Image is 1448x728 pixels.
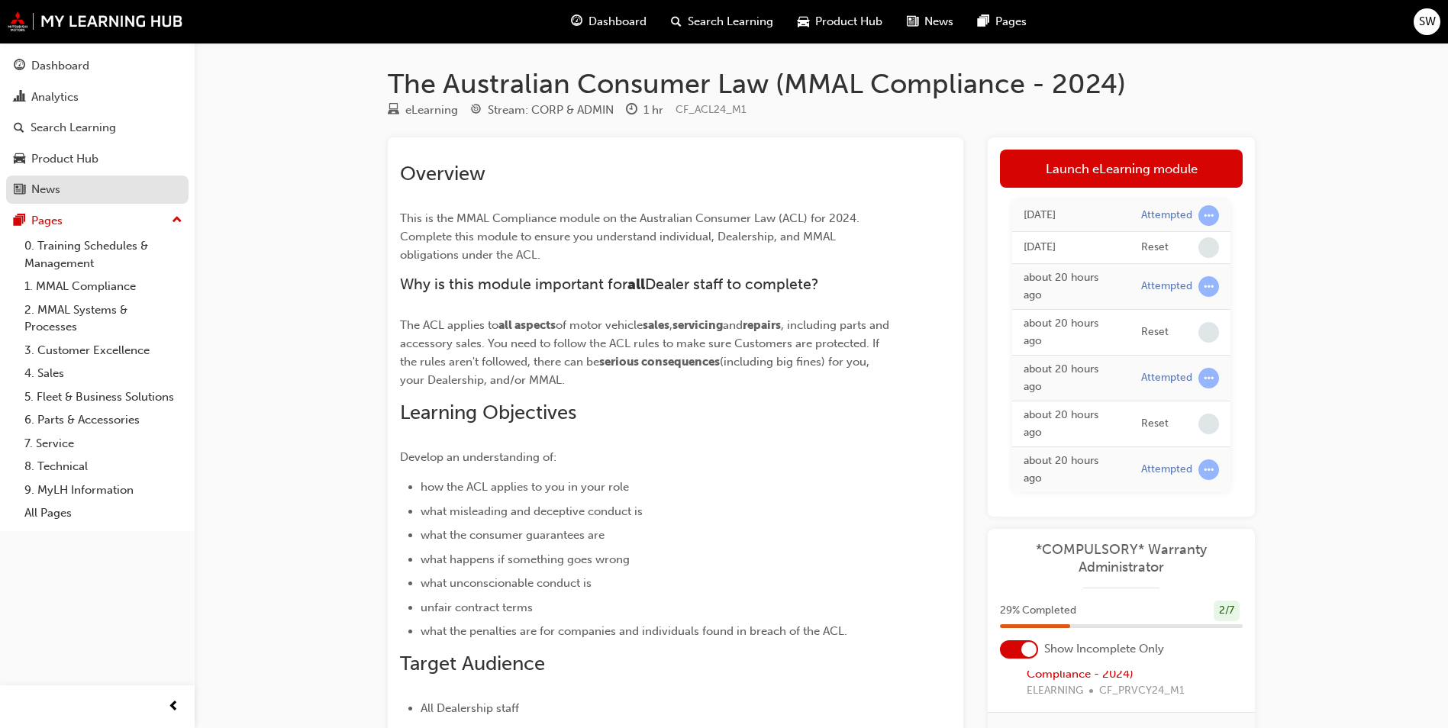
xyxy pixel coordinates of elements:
span: sales [643,318,669,332]
div: Tue Sep 30 2025 15:21:08 GMT+1000 (Australian Eastern Standard Time) [1024,269,1118,304]
div: Reset [1141,325,1169,340]
div: eLearning [405,101,458,119]
span: clock-icon [626,104,637,118]
div: 2 / 7 [1214,601,1240,621]
span: Learning resource code [676,103,747,116]
div: Attempted [1141,462,1192,477]
a: 0. Training Schedules & Management [18,234,189,275]
div: Pages [31,212,63,230]
span: and [723,318,743,332]
div: 1 hr [643,101,663,119]
span: Why is this module important for [400,275,627,293]
button: Pages [6,207,189,235]
a: news-iconNews [895,6,966,37]
span: Learning Objectives [400,401,576,424]
span: Product Hub [815,13,882,31]
span: car-icon [14,153,25,166]
span: learningRecordVerb_NONE-icon [1198,322,1219,343]
span: *COMPULSORY* Warranty Administrator [1000,541,1243,575]
div: Reset [1141,240,1169,255]
div: Stream [470,101,614,120]
span: Search Learning [688,13,773,31]
span: Pages [995,13,1027,31]
span: learningRecordVerb_NONE-icon [1198,237,1219,258]
div: Analytics [31,89,79,106]
span: what unconscionable conduct is [421,576,592,590]
div: Tue Sep 30 2025 15:20:09 GMT+1000 (Australian Eastern Standard Time) [1024,407,1118,441]
span: The ACL applies to [400,318,498,332]
div: Attempted [1141,279,1192,294]
a: 8. Technical [18,455,189,478]
span: Target Audience [400,652,545,675]
span: learningRecordVerb_NONE-icon [1198,414,1219,434]
span: pages-icon [978,12,989,31]
span: learningRecordVerb_ATTEMPT-icon [1198,459,1219,480]
span: prev-icon [168,697,179,717]
span: , [669,318,672,332]
span: SW [1419,13,1436,31]
div: Search Learning [31,119,116,137]
span: news-icon [14,183,25,197]
span: learningRecordVerb_ATTEMPT-icon [1198,205,1219,226]
a: 3. Customer Excellence [18,339,189,362]
span: target-icon [470,104,482,118]
span: servicing [672,318,723,332]
div: Attempted [1141,208,1192,223]
a: pages-iconPages [966,6,1039,37]
button: DashboardAnalyticsSearch LearningProduct HubNews [6,49,189,207]
a: Launch eLearning module [1000,150,1243,188]
a: guage-iconDashboard [559,6,659,37]
a: car-iconProduct Hub [785,6,895,37]
span: Dashboard [589,13,647,31]
a: Analytics [6,83,189,111]
span: news-icon [907,12,918,31]
span: guage-icon [14,60,25,73]
a: 1. MMAL Compliance [18,275,189,298]
div: Product Hub [31,150,98,168]
div: Wed Oct 01 2025 08:41:12 GMT+1000 (Australian Eastern Standard Time) [1024,239,1118,256]
a: Dashboard [6,52,189,80]
span: , including parts and accessory sales. You need to follow the ACL rules to make sure Customers ar... [400,318,892,369]
span: unfair contract terms [421,601,533,614]
div: Type [388,101,458,120]
span: learningRecordVerb_ATTEMPT-icon [1198,368,1219,388]
h1: The Australian Consumer Law (MMAL Compliance - 2024) [388,67,1255,101]
div: Tue Sep 30 2025 15:19:17 GMT+1000 (Australian Eastern Standard Time) [1024,453,1118,487]
span: search-icon [14,121,24,135]
span: what the consumer guarantees are [421,528,605,542]
a: Search Learning [6,114,189,142]
span: All Dealership staff [421,701,519,715]
span: ELEARNING [1027,682,1083,700]
span: chart-icon [14,91,25,105]
span: Show Incomplete Only [1044,640,1164,658]
span: car-icon [798,12,809,31]
div: Tue Sep 30 2025 15:20:11 GMT+1000 (Australian Eastern Standard Time) [1024,361,1118,395]
span: guage-icon [571,12,582,31]
img: mmal [8,11,183,31]
span: what the penalties are for companies and individuals found in breach of the ACL. [421,624,847,638]
span: repairs [743,318,781,332]
span: Dealer staff to complete? [645,275,819,293]
span: learningRecordVerb_ATTEMPT-icon [1198,276,1219,297]
span: This is the MMAL Compliance module on the Australian Consumer Law (ACL) for 2024. Complete this m... [400,211,863,262]
a: Australian Privacy Legislation (MMAL Compliance - 2024) [1027,649,1221,681]
span: Develop an understanding of: [400,450,556,464]
button: SW [1414,8,1440,35]
span: of motor vehicle [556,318,643,332]
span: all [627,275,645,293]
span: up-icon [172,211,182,230]
a: 2. MMAL Systems & Processes [18,298,189,339]
span: learningResourceType_ELEARNING-icon [388,104,399,118]
a: search-iconSearch Learning [659,6,785,37]
span: Overview [400,162,485,185]
span: what happens if something goes wrong [421,552,630,566]
span: CF_PRVCY24_M1 [1099,682,1185,700]
div: Tue Sep 30 2025 15:21:06 GMT+1000 (Australian Eastern Standard Time) [1024,315,1118,350]
div: Reset [1141,417,1169,431]
span: all aspects [498,318,556,332]
a: 6. Parts & Accessories [18,408,189,432]
a: 5. Fleet & Business Solutions [18,385,189,409]
div: Duration [626,101,663,120]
